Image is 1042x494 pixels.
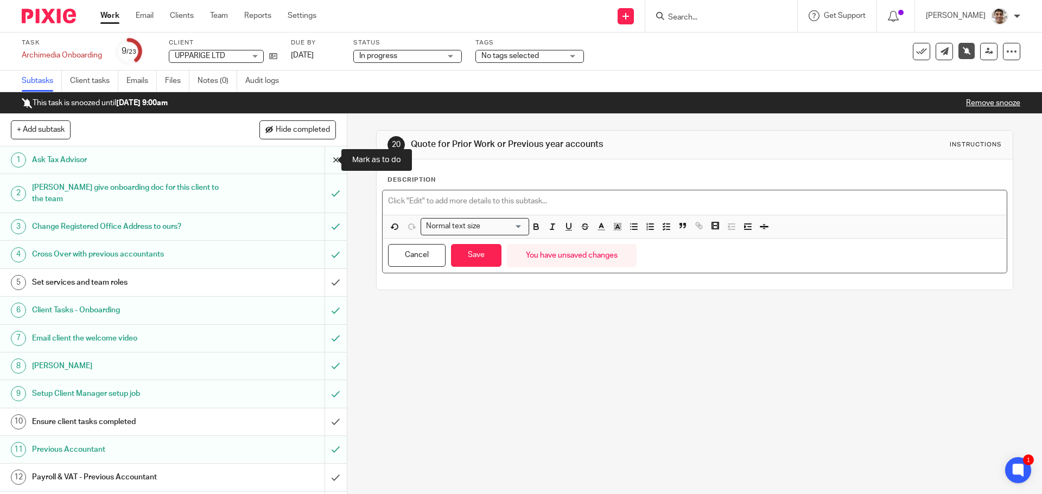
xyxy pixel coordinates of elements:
h1: Ask Tax Advisor [32,152,220,168]
img: Pixie [22,9,76,23]
div: 20 [387,136,405,153]
div: Instructions [950,140,1002,149]
button: Hide completed [259,120,336,139]
a: Emails [126,70,157,92]
p: [PERSON_NAME] [926,10,986,21]
label: Task [22,39,102,47]
h1: [PERSON_NAME] [32,358,220,374]
div: 4 [11,247,26,262]
h1: Quote for Prior Work or Previous year accounts [411,139,718,150]
div: Search for option [421,218,529,235]
div: 9 [11,386,26,401]
div: 1 [11,152,26,168]
div: 7 [11,331,26,346]
div: 1 [1023,454,1034,465]
span: [DATE] [291,52,314,59]
small: /23 [126,49,136,55]
h1: Previous Accountant [32,441,220,458]
h1: Change Registered Office Address to ours? [32,219,220,235]
a: Remove snooze [966,99,1020,107]
h1: Client Tasks - Onboarding [32,302,220,318]
button: Cancel [388,244,446,267]
a: Settings [288,10,316,21]
div: 5 [11,275,26,290]
p: This task is snoozed until [22,98,168,108]
span: No tags selected [481,52,539,60]
a: Files [165,70,189,92]
a: Notes (0) [198,70,237,92]
a: Work [100,10,119,21]
div: Archimedia Onboarding [22,50,102,61]
h1: Cross Over with previous accountants [32,246,220,262]
span: In progress [359,52,397,60]
h1: Email client the welcome video [32,330,220,347]
div: 12 [11,470,26,485]
h1: Setup Client Manager setup job [32,386,220,402]
p: Description [387,176,436,184]
div: You have unsaved changes [507,244,637,267]
span: UPPARIGE LTD [175,52,225,60]
a: Team [210,10,228,21]
div: 11 [11,442,26,457]
label: Client [169,39,277,47]
div: 3 [11,219,26,234]
div: 9 [122,45,136,57]
span: Normal text size [423,221,482,232]
button: Save [451,244,501,267]
input: Search [667,13,765,23]
a: Clients [170,10,194,21]
img: PXL_20240409_141816916.jpg [991,8,1008,25]
b: [DATE] 9:00am [116,99,168,107]
div: 8 [11,358,26,374]
div: 2 [11,186,26,201]
label: Status [353,39,462,47]
button: + Add subtask [11,120,71,139]
input: Search for option [484,221,523,232]
h1: Ensure client tasks completed [32,414,220,430]
h1: Payroll & VAT - Previous Accountant [32,469,220,485]
a: Email [136,10,154,21]
a: Client tasks [70,70,118,92]
h1: Set services and team roles [32,274,220,291]
span: Get Support [824,12,866,20]
span: Hide completed [276,126,330,134]
div: 10 [11,414,26,429]
a: Subtasks [22,70,62,92]
a: Audit logs [245,70,287,92]
div: 6 [11,303,26,318]
h1: [PERSON_NAME] give onboarding doc for this client to the team [32,179,220,207]
a: Reports [244,10,271,21]
label: Due by [291,39,340,47]
label: Tags [475,39,584,47]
